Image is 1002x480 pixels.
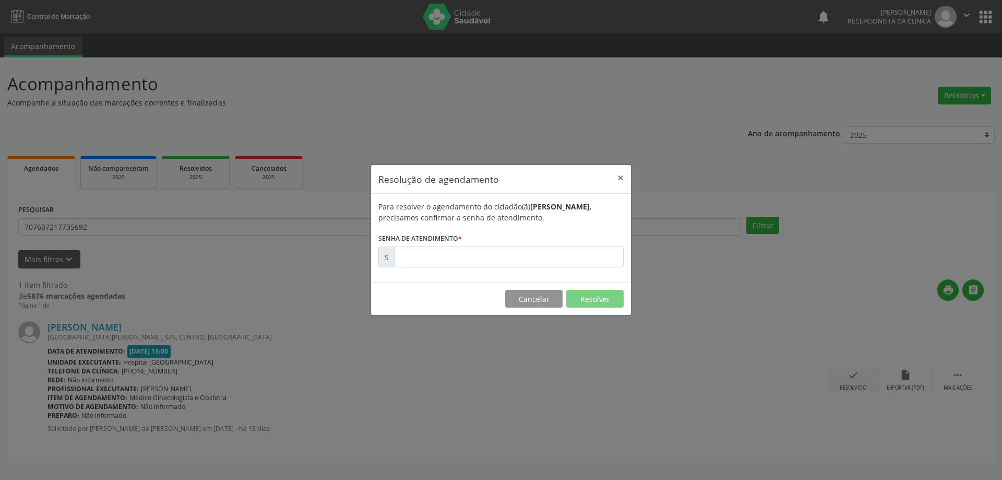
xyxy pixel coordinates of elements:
[378,230,462,247] label: Senha de atendimento
[378,201,624,223] div: Para resolver o agendamento do cidadão(ã) , precisamos confirmar a senha de atendimento.
[610,165,631,191] button: Close
[530,202,590,212] b: [PERSON_NAME]
[566,290,624,308] button: Resolver
[378,247,395,267] div: S
[378,172,499,186] h5: Resolução de agendamento
[505,290,563,308] button: Cancelar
